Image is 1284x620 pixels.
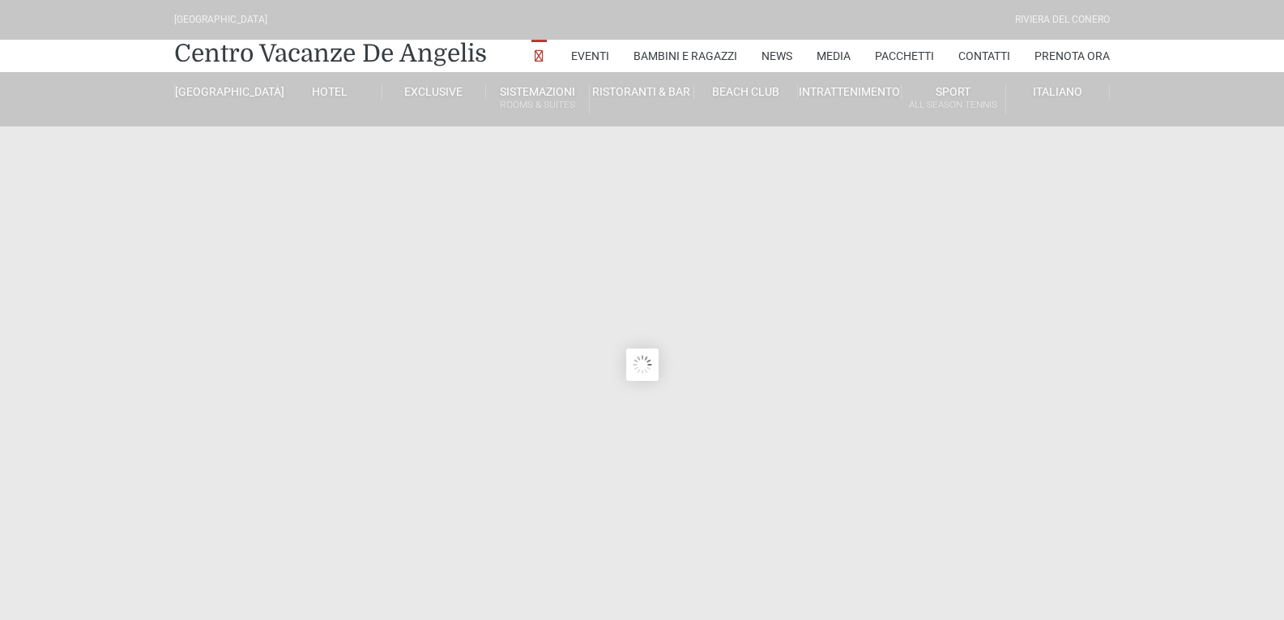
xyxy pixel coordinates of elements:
[1033,85,1082,98] span: Italiano
[633,40,737,72] a: Bambini e Ragazzi
[590,84,693,99] a: Ristoranti & Bar
[798,84,902,99] a: Intrattenimento
[174,37,487,70] a: Centro Vacanze De Angelis
[817,40,851,72] a: Media
[958,40,1010,72] a: Contatti
[1034,40,1110,72] a: Prenota Ora
[486,84,590,114] a: SistemazioniRooms & Suites
[761,40,792,72] a: News
[875,40,934,72] a: Pacchetti
[174,12,267,28] div: [GEOGRAPHIC_DATA]
[382,84,486,99] a: Exclusive
[694,84,798,99] a: Beach Club
[1015,12,1110,28] div: Riviera Del Conero
[902,97,1005,113] small: All Season Tennis
[571,40,609,72] a: Eventi
[902,84,1005,114] a: SportAll Season Tennis
[174,84,278,99] a: [GEOGRAPHIC_DATA]
[278,84,382,99] a: Hotel
[486,97,589,113] small: Rooms & Suites
[1006,84,1110,99] a: Italiano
